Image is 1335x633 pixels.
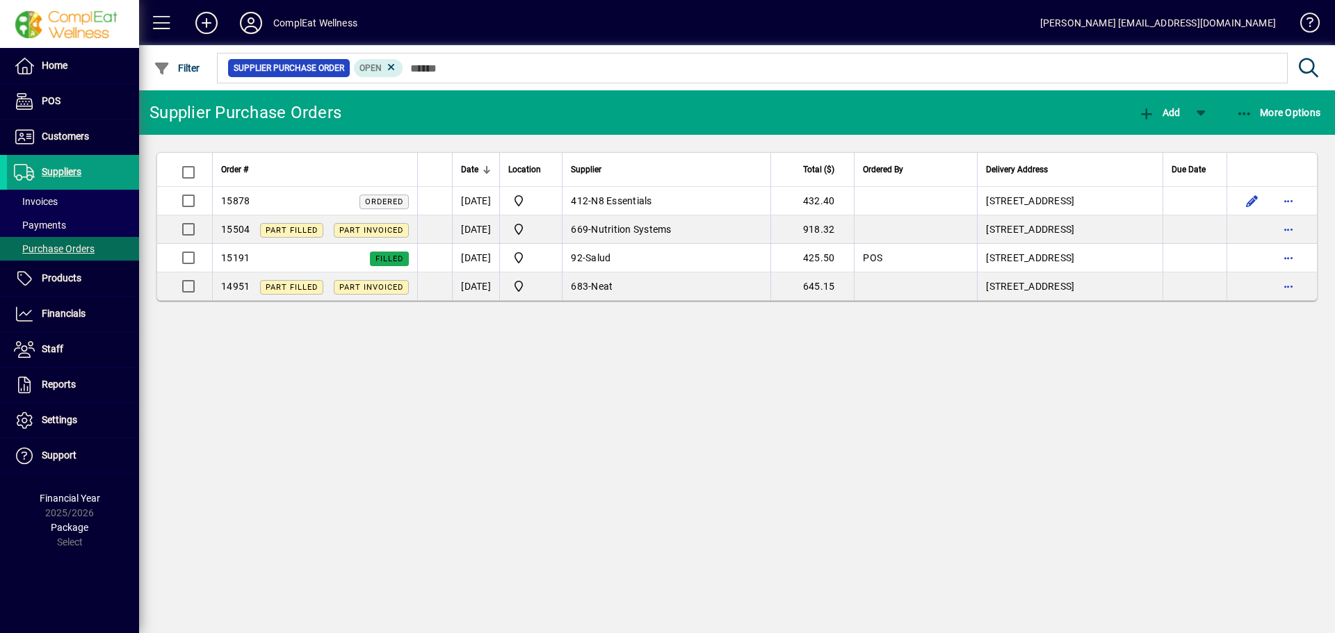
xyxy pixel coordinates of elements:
span: Order # [221,162,248,177]
span: ComplEat Wellness [508,249,553,266]
span: 15504 [221,224,250,235]
span: ComplEat Wellness [508,221,553,238]
span: Invoices [14,196,58,207]
a: Customers [7,120,139,154]
span: Due Date [1172,162,1206,177]
a: Invoices [7,190,139,213]
a: Purchase Orders [7,237,139,261]
div: Due Date [1172,162,1218,177]
span: Settings [42,414,77,425]
div: Ordered By [863,162,969,177]
td: - [562,244,770,272]
a: Settings [7,403,139,438]
span: 15878 [221,195,250,206]
span: Add [1138,107,1180,118]
div: [PERSON_NAME] [EMAIL_ADDRESS][DOMAIN_NAME] [1040,12,1276,34]
span: 92 [571,252,583,263]
button: Add [184,10,229,35]
span: Neat [591,281,613,292]
span: POS [42,95,60,106]
span: Ordered By [863,162,903,177]
div: ComplEat Wellness [273,12,357,34]
button: More options [1277,275,1300,297]
td: 918.32 [770,215,854,244]
span: More Options [1236,107,1321,118]
div: Order # [221,162,409,177]
td: [DATE] [452,272,499,300]
a: Payments [7,213,139,237]
span: Payments [14,220,66,231]
span: Part Invoiced [339,283,403,292]
span: Package [51,522,88,533]
button: Profile [229,10,273,35]
span: 669 [571,224,588,235]
button: More options [1277,190,1300,212]
span: Part Invoiced [339,226,403,235]
a: Staff [7,332,139,367]
span: Financial Year [40,493,100,504]
span: Home [42,60,67,71]
span: Total ($) [803,162,834,177]
span: Delivery Address [986,162,1048,177]
button: Filter [150,56,204,81]
span: Suppliers [42,166,81,177]
div: Supplier [571,162,762,177]
span: 412 [571,195,588,206]
td: [STREET_ADDRESS] [977,187,1163,215]
td: 645.15 [770,272,854,300]
a: Home [7,49,139,83]
button: More Options [1233,100,1325,125]
span: Date [461,162,478,177]
span: Ordered [365,197,403,206]
a: Knowledge Base [1290,3,1318,48]
span: Support [42,450,76,461]
td: 432.40 [770,187,854,215]
a: POS [7,84,139,119]
div: Location [508,162,553,177]
span: 15191 [221,252,250,263]
td: [STREET_ADDRESS] [977,215,1163,244]
a: Products [7,261,139,296]
button: Add [1135,100,1183,125]
button: More options [1277,247,1300,269]
span: POS [863,252,882,263]
div: Supplier Purchase Orders [149,101,341,124]
span: 683 [571,281,588,292]
span: ComplEat Wellness [508,192,553,209]
a: Reports [7,368,139,402]
td: [STREET_ADDRESS] [977,272,1163,300]
span: Part Filled [266,283,318,292]
a: Financials [7,297,139,331]
mat-chip: Completion Status: Open [354,59,403,77]
span: Filter [154,63,200,74]
td: - [562,215,770,244]
span: Open [359,63,382,73]
td: [DATE] [452,215,499,244]
span: ComplEat Wellness [508,278,553,295]
a: Support [7,438,139,473]
span: Supplier [571,162,601,177]
td: - [562,187,770,215]
td: [STREET_ADDRESS] [977,244,1163,272]
span: Customers [42,131,89,142]
td: [DATE] [452,244,499,272]
span: Salud [585,252,610,263]
span: Nutrition Systems [591,224,671,235]
span: Products [42,272,81,283]
button: Edit [1241,190,1263,212]
span: Location [508,162,541,177]
span: Staff [42,343,63,354]
div: Date [461,162,491,177]
button: More options [1277,218,1300,240]
td: [DATE] [452,187,499,215]
span: N8 Essentials [591,195,652,206]
span: 14951 [221,281,250,292]
span: Filled [375,254,403,263]
span: Supplier Purchase Order [234,61,344,75]
span: Reports [42,379,76,390]
div: Total ($) [779,162,847,177]
span: Financials [42,308,86,319]
span: Purchase Orders [14,243,95,254]
td: - [562,272,770,300]
span: Part Filled [266,226,318,235]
